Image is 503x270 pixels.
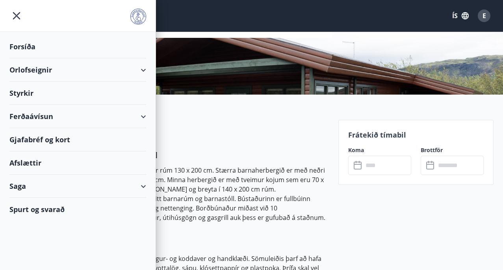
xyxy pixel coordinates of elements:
[9,123,329,140] h2: Upplýsingar
[9,9,24,23] button: menu
[9,105,146,128] div: Ferðaávísun
[9,175,146,198] div: Saga
[9,35,146,58] div: Forsíða
[348,146,411,154] label: Koma
[475,6,494,25] button: E
[9,166,329,232] p: Í húsinu eru þrjú svefnherbergi. Í hjónaherbergi er rúm 130 x 200 cm. Stærra barnaherbergið er me...
[421,146,484,154] label: Brottför
[9,151,146,175] div: Afslættir
[130,9,146,24] img: union_logo
[9,58,146,82] div: Orlofseignir
[9,128,146,151] div: Gjafabréf og kort
[9,198,146,221] div: Spurt og svarað
[483,11,486,20] span: E
[9,82,146,105] div: Styrkir
[348,130,484,140] p: Frátekið tímabil
[448,9,473,23] button: ÍS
